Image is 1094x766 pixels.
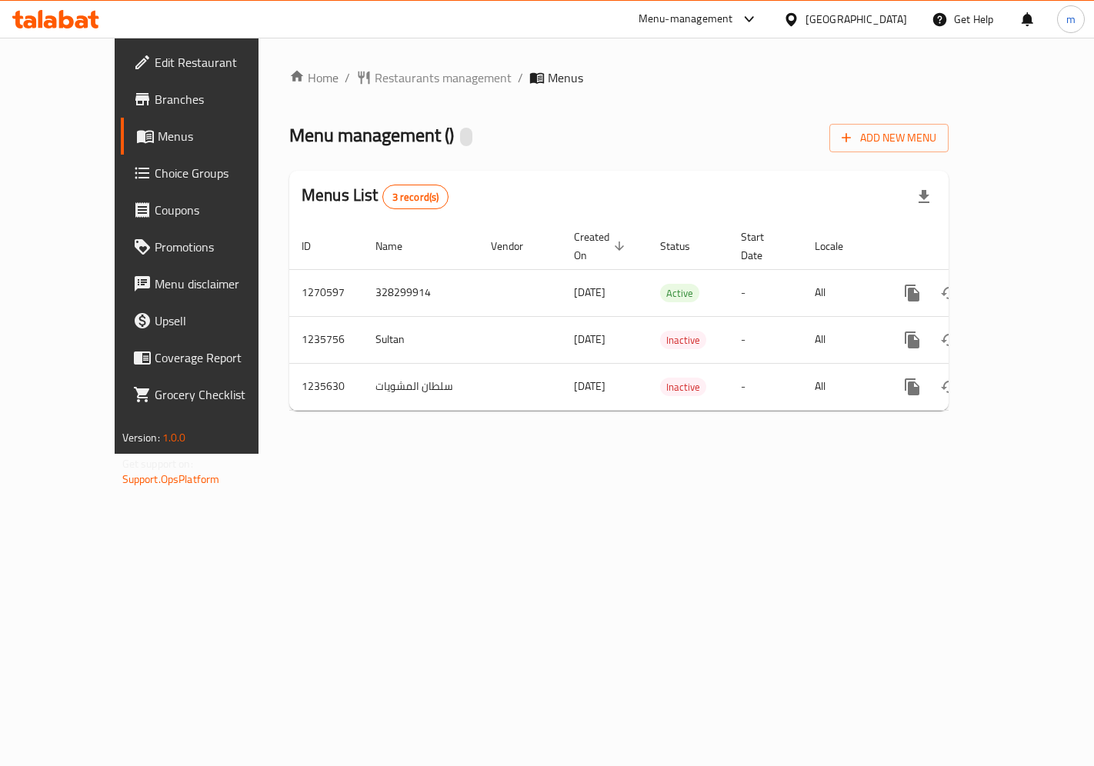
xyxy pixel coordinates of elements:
td: سلطان المشويات [363,363,479,410]
span: Name [375,237,422,255]
span: Restaurants management [375,68,512,87]
span: ID [302,237,331,255]
button: more [894,275,931,311]
a: Support.OpsPlatform [122,469,220,489]
a: Menus [121,118,297,155]
span: Vendor [491,237,543,255]
a: Grocery Checklist [121,376,297,413]
span: [DATE] [574,329,605,349]
span: [DATE] [574,282,605,302]
td: - [729,269,802,316]
span: Coupons [155,201,285,219]
div: [GEOGRAPHIC_DATA] [805,11,907,28]
a: Choice Groups [121,155,297,191]
td: 328299914 [363,269,479,316]
span: Get support on: [122,454,193,474]
td: - [729,316,802,363]
span: Menu disclaimer [155,275,285,293]
a: Home [289,68,339,87]
a: Edit Restaurant [121,44,297,81]
td: All [802,269,882,316]
a: Restaurants management [356,68,512,87]
span: Status [660,237,710,255]
h2: Menus List [302,184,449,209]
span: Promotions [155,238,285,256]
td: 1235630 [289,363,363,410]
a: Branches [121,81,297,118]
a: Promotions [121,228,297,265]
span: 3 record(s) [383,190,449,205]
span: Menu management ( ) [289,118,454,152]
span: Branches [155,90,285,108]
button: more [894,321,931,358]
span: Menus [548,68,583,87]
span: Inactive [660,331,706,349]
li: / [345,68,350,87]
button: Change Status [931,275,968,311]
span: Upsell [155,311,285,330]
button: Add New Menu [829,124,949,152]
span: Edit Restaurant [155,53,285,72]
a: Menu disclaimer [121,265,297,302]
span: Active [660,285,699,302]
td: All [802,363,882,410]
span: Created On [574,228,629,265]
span: Choice Groups [155,164,285,182]
span: 1.0.0 [162,428,186,448]
button: Change Status [931,368,968,405]
div: Total records count [382,185,449,209]
td: - [729,363,802,410]
span: Grocery Checklist [155,385,285,404]
a: Upsell [121,302,297,339]
div: Export file [906,178,942,215]
nav: breadcrumb [289,68,949,87]
span: Coverage Report [155,348,285,367]
span: Start Date [741,228,784,265]
div: Active [660,284,699,302]
div: Menu-management [639,10,733,28]
span: Menus [158,127,285,145]
span: Version: [122,428,160,448]
button: more [894,368,931,405]
li: / [518,68,523,87]
table: enhanced table [289,223,1054,411]
td: Sultan [363,316,479,363]
td: 1235756 [289,316,363,363]
span: m [1066,11,1076,28]
th: Actions [882,223,1054,270]
td: 1270597 [289,269,363,316]
a: Coupons [121,191,297,228]
span: [DATE] [574,376,605,396]
span: Inactive [660,378,706,396]
button: Change Status [931,321,968,358]
span: Add New Menu [842,128,936,148]
a: Coverage Report [121,339,297,376]
span: Locale [815,237,863,255]
td: All [802,316,882,363]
